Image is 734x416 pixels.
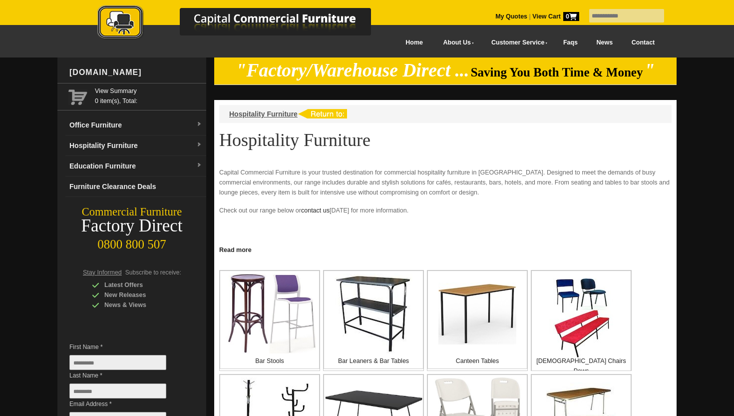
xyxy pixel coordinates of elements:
[69,370,181,380] span: Last Name *
[622,31,664,54] a: Contact
[220,356,319,366] p: Bar Stools
[83,269,122,276] span: Stay Informed
[563,12,579,21] span: 0
[92,290,187,300] div: New Releases
[301,207,330,214] a: contact us
[219,270,320,371] a: Bar Stools Bar Stools
[495,13,527,20] a: My Quotes
[587,31,622,54] a: News
[65,176,206,197] a: Furniture Clearance Deals
[92,280,187,290] div: Latest Offers
[229,110,298,118] a: Hospitality Furniture
[335,273,412,353] img: Bar Leaners & Bar Tables
[219,167,672,197] p: Capital Commercial Furniture is your trusted destination for commercial hospitality furniture in ...
[531,13,579,20] a: View Cart0
[531,270,632,371] a: Church Chairs Pews [DEMOGRAPHIC_DATA] Chairs Pews
[65,156,206,176] a: Education Furnituredropdown
[92,300,187,310] div: News & Views
[70,5,419,41] img: Capital Commercial Furniture Logo
[323,270,424,371] a: Bar Leaners & Bar Tables Bar Leaners & Bar Tables
[69,355,166,370] input: First Name *
[432,31,480,54] a: About Us
[125,269,181,276] span: Subscribe to receive:
[645,60,655,80] em: "
[196,142,202,148] img: dropdown
[65,57,206,87] div: [DOMAIN_NAME]
[324,356,423,366] p: Bar Leaners & Bar Tables
[480,31,554,54] a: Customer Service
[532,356,631,376] p: [DEMOGRAPHIC_DATA] Chairs Pews
[219,130,672,149] h1: Hospitality Furniture
[219,205,672,225] p: Check out our range below or [DATE] for more information.
[95,86,202,104] span: 0 item(s), Total:
[428,356,527,366] p: Canteen Tables
[69,383,166,398] input: Last Name *
[427,270,528,371] a: Canteen Tables Canteen Tables
[95,86,202,96] a: View Summary
[532,13,579,20] strong: View Cart
[57,219,206,233] div: Factory Direct
[196,121,202,127] img: dropdown
[196,162,202,168] img: dropdown
[65,115,206,135] a: Office Furnituredropdown
[57,205,206,219] div: Commercial Furniture
[69,342,181,352] span: First Name *
[554,31,587,54] a: Faqs
[69,399,181,409] span: Email Address *
[471,65,643,79] span: Saving You Both Time & Money
[541,278,621,358] img: Church Chairs Pews
[223,273,316,353] img: Bar Stools
[298,109,347,118] img: return to
[70,5,419,44] a: Capital Commercial Furniture Logo
[236,60,469,80] em: "Factory/Warehouse Direct ...
[438,282,516,344] img: Canteen Tables
[214,242,677,255] a: Click to read more
[57,232,206,251] div: 0800 800 507
[65,135,206,156] a: Hospitality Furnituredropdown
